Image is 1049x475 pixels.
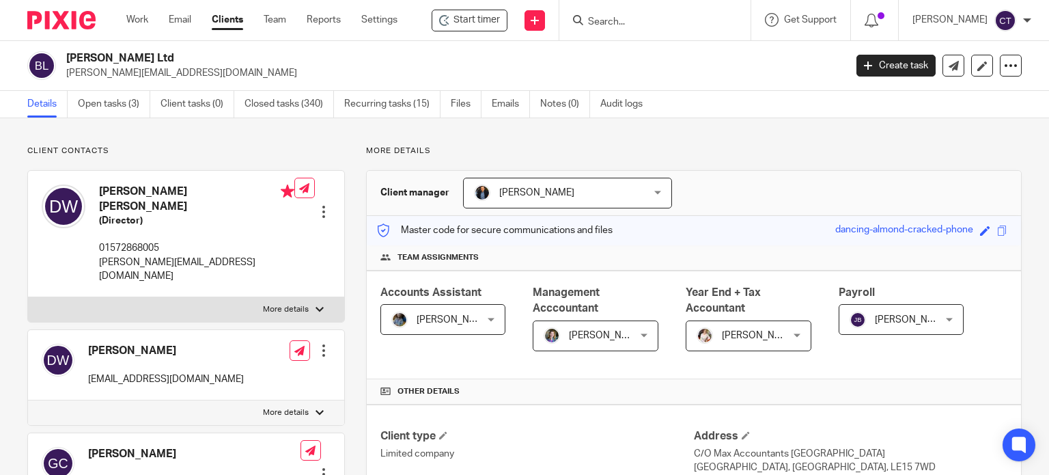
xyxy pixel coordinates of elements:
h4: Address [694,429,1007,444]
div: dancing-almond-cracked-phone [835,223,973,239]
p: [GEOGRAPHIC_DATA], [GEOGRAPHIC_DATA], LE15 7WD [694,461,1007,474]
a: Clients [212,13,243,27]
a: Details [27,91,68,118]
a: Work [126,13,148,27]
img: svg%3E [994,10,1016,31]
span: [PERSON_NAME] [875,315,950,325]
p: Limited company [380,447,694,461]
p: C/O Max Accountants [GEOGRAPHIC_DATA] [694,447,1007,461]
h2: [PERSON_NAME] Ltd [66,51,682,66]
img: martin-hickman.jpg [474,185,490,201]
span: [PERSON_NAME] [569,331,644,340]
img: svg%3E [42,185,85,228]
span: [PERSON_NAME] [417,315,492,325]
span: Year End + Tax Accountant [686,287,761,314]
a: Emails [492,91,530,118]
a: Team [264,13,286,27]
i: Primary [281,185,294,198]
p: [EMAIL_ADDRESS][DOMAIN_NAME] [88,372,244,386]
span: [PERSON_NAME] [499,188,574,198]
span: Other details [397,386,460,397]
p: [PERSON_NAME] [912,13,988,27]
img: Pixie [27,11,96,29]
h4: [PERSON_NAME] [88,344,244,358]
span: [PERSON_NAME] [722,331,797,340]
input: Search [587,16,710,29]
h3: Client manager [380,186,449,200]
span: Accounts Assistant [380,287,481,298]
p: More details [263,304,309,315]
p: 01572868005 [99,241,294,255]
span: Team assignments [397,252,479,263]
span: Get Support [784,15,837,25]
p: [PERSON_NAME][EMAIL_ADDRESS][DOMAIN_NAME] [66,66,836,80]
h5: (Director) [99,214,294,228]
a: Recurring tasks (15) [344,91,440,118]
span: Payroll [839,287,875,298]
a: Closed tasks (340) [244,91,334,118]
a: Email [169,13,191,27]
span: Management Acccountant [533,287,600,314]
a: Open tasks (3) [78,91,150,118]
a: Audit logs [600,91,653,118]
p: Client contacts [27,146,345,157]
img: Jaskaran%20Singh.jpeg [391,312,408,328]
span: Start timer [453,13,500,27]
a: Reports [307,13,341,27]
p: [PERSON_NAME][EMAIL_ADDRESS][DOMAIN_NAME] [99,256,294,284]
a: Client tasks (0) [160,91,234,118]
div: Bolin Webb Ltd [432,10,507,31]
img: 1530183611242%20(1).jpg [544,327,560,344]
img: Kayleigh%20Henson.jpeg [697,327,713,344]
img: svg%3E [27,51,56,80]
h4: [PERSON_NAME] [PERSON_NAME] [99,185,294,214]
p: More details [263,407,309,418]
h4: Client type [380,429,694,444]
p: Master code for secure communications and files [377,223,613,237]
h4: [PERSON_NAME] [88,447,300,461]
a: Create task [856,55,936,77]
a: Settings [361,13,397,27]
p: More details [366,146,1022,157]
a: Notes (0) [540,91,590,118]
img: svg%3E [850,312,866,328]
img: svg%3E [42,344,74,377]
a: Files [451,91,481,118]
